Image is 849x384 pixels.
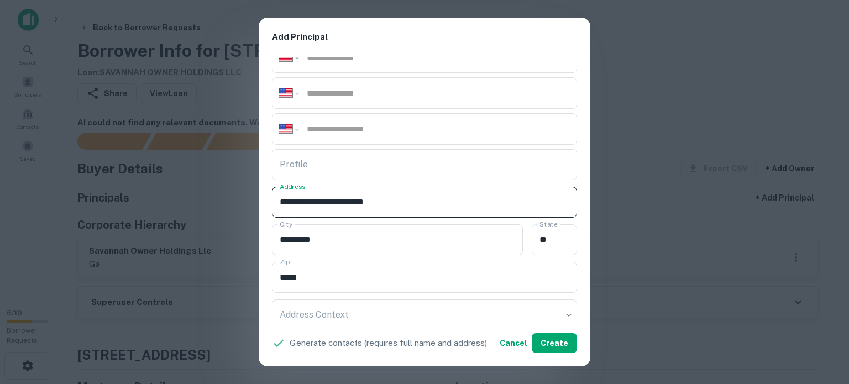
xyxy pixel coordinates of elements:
[259,18,590,57] h2: Add Principal
[280,219,292,229] label: City
[532,333,577,353] button: Create
[794,296,849,349] iframe: Chat Widget
[290,336,487,350] p: Generate contacts (requires full name and address)
[272,299,577,330] div: ​
[280,257,290,266] label: Zip
[280,182,305,191] label: Address
[495,333,532,353] button: Cancel
[539,219,557,229] label: State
